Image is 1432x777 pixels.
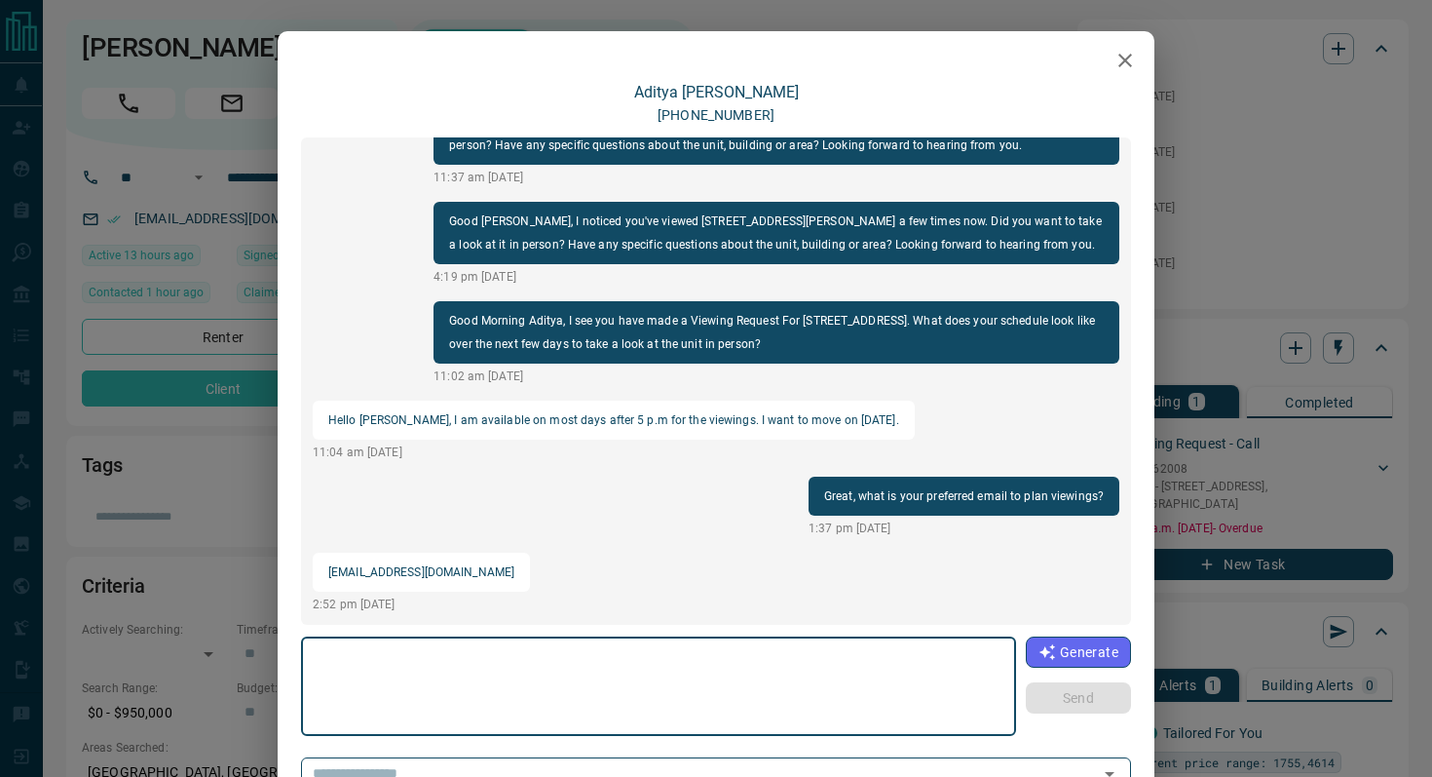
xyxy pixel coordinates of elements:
[313,444,915,461] p: 11:04 am [DATE]
[433,268,1119,286] p: 4:19 pm [DATE]
[433,169,1119,186] p: 11:37 am [DATE]
[449,210,1104,256] p: Good [PERSON_NAME], I noticed you've viewed [STREET_ADDRESS][PERSON_NAME] a few times now. Did yo...
[328,561,514,584] p: [EMAIL_ADDRESS][DOMAIN_NAME]
[809,520,1119,537] p: 1:37 pm [DATE]
[313,596,530,613] p: 2:52 pm [DATE]
[328,408,899,432] p: Hello [PERSON_NAME], I am available on most days after 5 p.m for the viewings. I want to move on ...
[433,368,1119,385] p: 11:02 am [DATE]
[824,485,1104,508] p: Great, what is your preferred email to plan viewings?
[658,105,774,126] p: [PHONE_NUMBER]
[634,83,799,101] a: Aditya [PERSON_NAME]
[1026,637,1131,668] button: Generate
[449,309,1104,356] p: Good Morning Aditya, I see you have made a Viewing Request For [STREET_ADDRESS]. What does your s...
